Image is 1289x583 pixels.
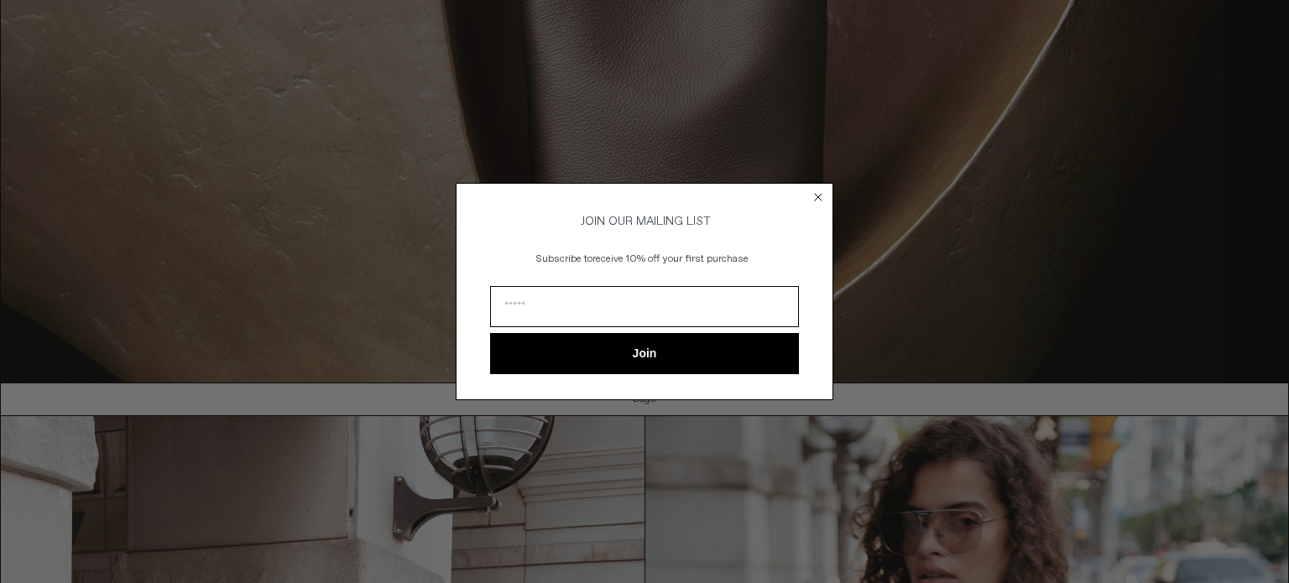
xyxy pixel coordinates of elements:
[490,286,799,327] input: Email
[810,189,827,206] button: Close dialog
[592,252,749,266] span: receive 10% off your first purchase
[536,252,592,266] span: Subscribe to
[578,214,711,229] span: JOIN OUR MAILING LIST
[490,333,799,374] button: Join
